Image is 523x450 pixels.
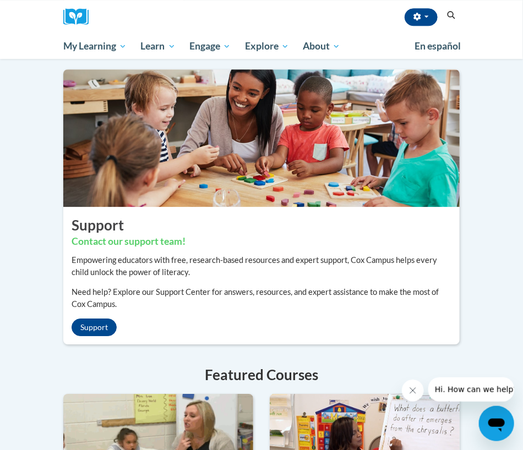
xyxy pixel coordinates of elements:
button: Account Settings [405,8,438,26]
h2: Support [72,215,451,235]
h4: Featured Courses [63,364,460,386]
iframe: Message from company [428,377,514,402]
a: Engage [182,34,238,59]
a: About [296,34,348,59]
a: My Learning [56,34,134,59]
span: About [303,40,340,53]
h3: Contact our support team! [72,235,451,249]
span: Hi. How can we help? [7,8,89,17]
a: Support [72,319,117,336]
a: Explore [238,34,296,59]
span: Learn [141,40,176,53]
img: Logo brand [63,8,96,25]
iframe: Button to launch messaging window [479,406,514,441]
a: Cox Campus [63,8,96,25]
p: Empowering educators with free, research-based resources and expert support, Cox Campus helps eve... [72,254,451,278]
span: Explore [245,40,289,53]
span: Engage [189,40,231,53]
img: ... [55,69,468,207]
iframe: Close message [402,380,424,402]
p: Need help? Explore our Support Center for answers, resources, and expert assistance to make the m... [72,286,451,310]
a: En español [407,35,468,58]
a: Learn [134,34,183,59]
button: Search [443,9,460,22]
div: Main menu [55,34,468,59]
span: En español [415,40,461,52]
span: My Learning [63,40,127,53]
